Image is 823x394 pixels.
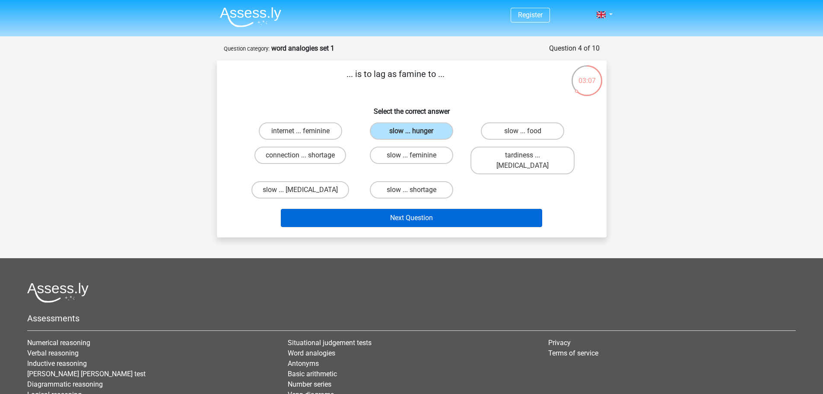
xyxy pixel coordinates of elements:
[224,45,270,52] small: Question category:
[549,43,600,54] div: Question 4 of 10
[27,313,796,324] h5: Assessments
[470,147,575,174] label: tardiness ... [MEDICAL_DATA]
[288,370,337,378] a: Basic arithmetic
[27,359,87,368] a: Inductive reasoning
[251,181,349,199] label: slow ... [MEDICAL_DATA]
[548,339,571,347] a: Privacy
[370,181,453,199] label: slow ... shortage
[288,359,319,368] a: Antonyms
[27,370,146,378] a: [PERSON_NAME] [PERSON_NAME] test
[231,67,560,93] p: ... is to lag as famine to ...
[27,349,79,357] a: Verbal reasoning
[571,64,603,86] div: 03:07
[27,339,90,347] a: Numerical reasoning
[481,122,564,140] label: slow ... food
[220,7,281,27] img: Assessly
[254,147,346,164] label: connection ... shortage
[281,209,542,227] button: Next Question
[259,122,342,140] label: internet ... feminine
[231,100,593,115] h6: Select the correct answer
[27,282,89,303] img: Assessly logo
[548,349,598,357] a: Terms of service
[27,380,103,388] a: Diagrammatic reasoning
[288,339,372,347] a: Situational judgement tests
[370,122,453,140] label: slow ... hunger
[518,11,543,19] a: Register
[288,349,335,357] a: Word analogies
[271,44,334,52] strong: word analogies set 1
[370,147,453,164] label: slow ... feminine
[288,380,331,388] a: Number series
